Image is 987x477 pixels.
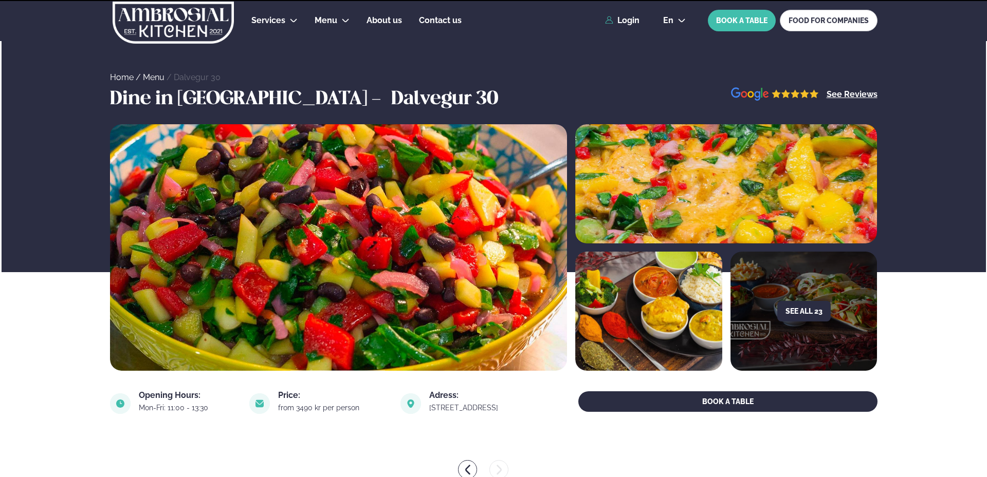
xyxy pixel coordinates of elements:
span: / [136,72,143,82]
img: image alt [109,124,566,371]
h3: Dalvegur 30 [391,87,498,112]
a: See Reviews [827,90,878,99]
div: from 3490 kr per person [278,404,388,412]
button: BOOK A TABLE [578,391,877,412]
span: Menu [315,15,337,25]
span: Services [251,15,285,25]
img: logo [112,2,235,44]
button: en [655,16,694,25]
a: About us [367,14,402,27]
img: image alt [110,393,131,414]
span: / [167,72,174,82]
a: Home [110,72,134,82]
button: See all 23 [777,301,831,321]
a: Dalvegur 30 [174,72,221,82]
a: Menu [315,14,337,27]
span: en [663,16,673,25]
a: Menu [143,72,164,82]
a: Contact us [419,14,462,27]
a: Services [251,14,285,27]
a: Login [605,16,639,25]
img: image alt [400,393,421,414]
img: image alt [575,124,878,243]
div: Adress: [429,391,527,399]
div: Opening Hours: [139,391,237,399]
a: FOOD FOR COMPANIES [780,10,878,31]
h3: Dine in [GEOGRAPHIC_DATA] - [110,87,386,112]
div: Mon-Fri: 11:00 - 13:30 [139,404,237,412]
a: link [429,402,527,414]
img: image alt [731,87,819,101]
span: About us [367,15,402,25]
div: Price: [278,391,388,399]
img: image alt [249,393,270,414]
img: image alt [575,252,722,371]
span: Contact us [419,15,462,25]
button: BOOK A TABLE [708,10,776,31]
